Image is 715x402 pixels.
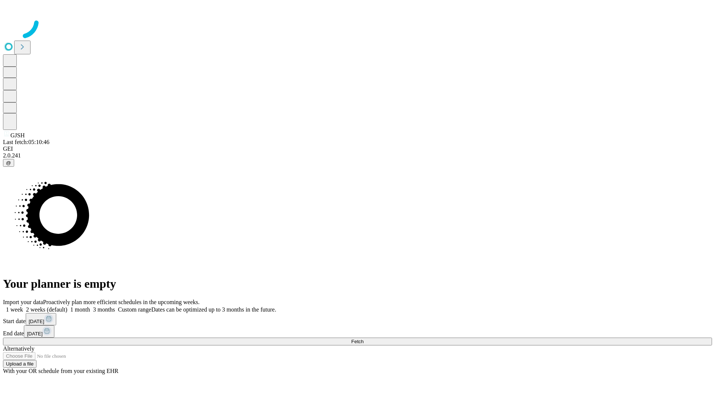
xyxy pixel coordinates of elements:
[151,306,276,313] span: Dates can be optimized up to 3 months in the future.
[93,306,115,313] span: 3 months
[6,160,11,166] span: @
[3,338,712,345] button: Fetch
[3,299,43,305] span: Import your data
[10,132,25,138] span: GJSH
[3,345,34,352] span: Alternatively
[26,313,56,325] button: [DATE]
[24,325,54,338] button: [DATE]
[26,306,67,313] span: 2 weeks (default)
[3,325,712,338] div: End date
[3,313,712,325] div: Start date
[70,306,90,313] span: 1 month
[43,299,200,305] span: Proactively plan more efficient schedules in the upcoming weeks.
[351,339,363,344] span: Fetch
[3,368,118,374] span: With your OR schedule from your existing EHR
[3,146,712,152] div: GEI
[3,139,50,145] span: Last fetch: 05:10:46
[6,306,23,313] span: 1 week
[3,159,14,167] button: @
[29,319,44,324] span: [DATE]
[27,331,42,336] span: [DATE]
[118,306,151,313] span: Custom range
[3,152,712,159] div: 2.0.241
[3,360,36,368] button: Upload a file
[3,277,712,291] h1: Your planner is empty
